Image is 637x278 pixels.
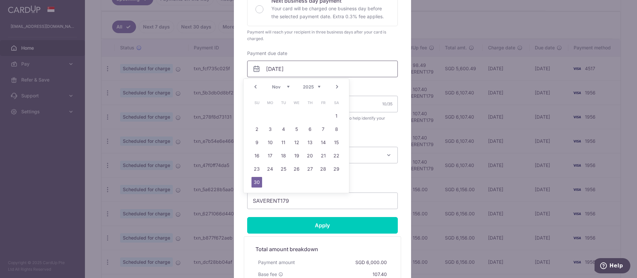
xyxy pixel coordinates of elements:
a: 8 [331,124,342,135]
a: 6 [305,124,315,135]
span: Monday [265,97,275,108]
a: 10 [265,137,275,148]
div: Payment amount [255,256,298,268]
a: 18 [278,150,289,161]
a: 4 [278,124,289,135]
a: 16 [251,150,262,161]
a: 23 [251,164,262,174]
a: 1 [331,111,342,121]
h5: Total amount breakdown [255,245,389,253]
a: 20 [305,150,315,161]
a: 17 [265,150,275,161]
a: 26 [291,164,302,174]
div: Payment will reach your recipient in three business days after your card is charged. [247,29,398,42]
span: Wednesday [291,97,302,108]
span: Thursday [305,97,315,108]
div: 10/35 [382,101,392,107]
a: 3 [265,124,275,135]
span: Saturday [331,97,342,108]
a: 21 [318,150,328,161]
a: 29 [331,164,342,174]
input: DD / MM / YYYY [247,61,398,77]
a: 27 [305,164,315,174]
a: Next [333,83,341,91]
a: 30 [251,177,262,188]
a: 15 [331,137,342,148]
a: 9 [251,137,262,148]
a: Prev [251,83,259,91]
a: 12 [291,137,302,148]
span: Friday [318,97,328,108]
div: SGD 6,000.00 [353,256,389,268]
span: Base fee [258,271,277,278]
a: 14 [318,137,328,148]
input: Apply [247,217,398,234]
a: 28 [318,164,328,174]
a: 19 [291,150,302,161]
span: Tuesday [278,97,289,108]
a: 5 [291,124,302,135]
p: Your card will be charged one business day before the selected payment date. Extra 0.3% fee applies. [271,5,389,21]
iframe: Opens a widget where you can find more information [595,258,630,275]
a: 22 [331,150,342,161]
a: 2 [251,124,262,135]
a: 13 [305,137,315,148]
span: Sunday [251,97,262,108]
a: 7 [318,124,328,135]
a: 11 [278,137,289,148]
label: Payment due date [247,50,287,57]
a: 25 [278,164,289,174]
a: 24 [265,164,275,174]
